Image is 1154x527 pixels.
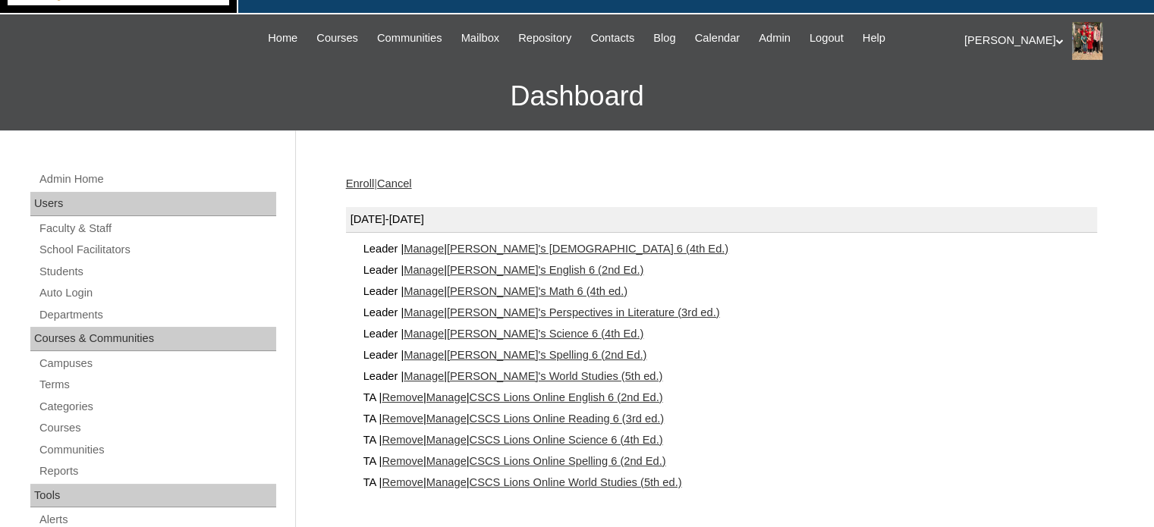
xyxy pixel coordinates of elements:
div: TA | | | [361,408,1097,429]
a: Blog [646,30,683,47]
span: Help [863,30,885,47]
a: CSCS Lions Online English 6 (2nd Ed.) [470,391,663,403]
a: Home [260,30,305,47]
a: [PERSON_NAME]'s Science 6 (4th Ed.) [447,328,643,340]
a: Contacts [583,30,642,47]
div: [DATE]-[DATE] [346,207,1097,233]
a: Manage [426,413,467,425]
div: | [346,176,1097,192]
a: Remove [382,455,423,467]
a: Manage [426,391,467,403]
div: TA | | | [361,472,1097,493]
a: Manage [404,306,444,318]
a: Manage [404,349,444,361]
a: Categories [38,397,276,416]
a: Remove [382,391,423,403]
a: Repository [511,30,579,47]
a: Logout [802,30,851,47]
a: Students [38,262,276,281]
a: Campuses [38,354,276,373]
a: Auto Login [38,284,276,303]
a: Reports [38,462,276,481]
div: TA | | | [361,429,1097,450]
a: Manage [404,243,444,255]
a: Enroll [346,177,374,190]
a: Communities [38,441,276,460]
div: Tools [30,484,276,508]
a: CSCS Lions Online World Studies (5th ed.) [470,476,682,488]
h3: Dashboard [8,62,1146,130]
span: Courses [316,30,358,47]
span: Admin [759,30,791,47]
a: Manage [404,264,444,276]
a: Manage [426,476,467,488]
span: Repository [518,30,571,47]
div: Users [30,192,276,216]
span: Mailbox [461,30,500,47]
div: Leader | | [361,302,1097,323]
a: CSCS Lions Online Science 6 (4th Ed.) [470,434,663,446]
a: [PERSON_NAME]'s Spelling 6 (2nd Ed.) [447,349,646,361]
div: [PERSON_NAME] [964,22,1139,60]
a: Help [855,30,893,47]
span: Contacts [590,30,634,47]
a: [PERSON_NAME]'s Math 6 (4th ed.) [447,285,627,297]
div: Leader | | [361,323,1097,344]
span: Logout [810,30,844,47]
span: Blog [653,30,675,47]
a: Faculty & Staff [38,219,276,238]
span: Calendar [695,30,740,47]
a: [PERSON_NAME]'s Perspectives in Literature (3rd ed.) [447,306,720,318]
span: Communities [377,30,442,47]
a: Manage [426,455,467,467]
a: Manage [404,370,444,382]
div: Leader | | [361,238,1097,259]
a: Manage [404,328,444,340]
a: Terms [38,375,276,394]
div: Courses & Communities [30,327,276,351]
a: Calendar [687,30,747,47]
a: [PERSON_NAME]'s [DEMOGRAPHIC_DATA] 6 (4th Ed.) [447,243,728,255]
a: Admin [751,30,798,47]
a: Admin Home [38,170,276,189]
div: TA | | | [361,387,1097,408]
a: CSCS Lions Online Spelling 6 (2nd Ed.) [470,455,666,467]
div: Leader | | [361,365,1097,387]
span: Home [268,30,297,47]
a: Remove [382,476,423,488]
a: Communities [369,30,450,47]
div: Leader | | [361,259,1097,281]
a: [PERSON_NAME]'s World Studies (5th ed.) [447,370,662,382]
a: Courses [309,30,366,47]
div: Leader | | [361,344,1097,365]
a: Remove [382,413,423,425]
div: Leader | | [361,281,1097,302]
a: CSCS Lions Online Reading 6 (3rd ed.) [470,413,665,425]
img: Stephanie Phillips [1072,22,1102,60]
a: Courses [38,419,276,438]
a: Cancel [377,177,412,190]
a: School Facilitators [38,240,276,259]
a: Mailbox [454,30,508,47]
a: Manage [404,285,444,297]
a: Departments [38,306,276,325]
a: [PERSON_NAME]'s English 6 (2nd Ed.) [447,264,643,276]
a: Manage [426,434,467,446]
a: Remove [382,434,423,446]
div: TA | | | [361,450,1097,472]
